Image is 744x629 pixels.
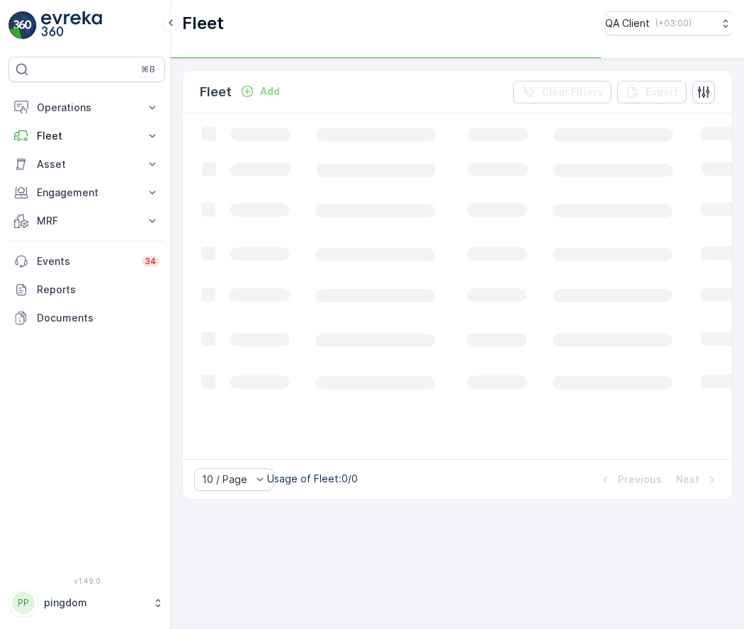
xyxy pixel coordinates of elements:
[9,11,37,40] img: logo
[9,178,165,207] button: Engagement
[541,85,603,99] p: Clear Filters
[145,256,157,267] p: 34
[37,254,133,268] p: Events
[597,471,663,488] button: Previous
[513,81,611,103] button: Clear Filters
[37,129,137,143] p: Fleet
[605,11,733,35] button: QA Client(+03:00)
[9,207,165,235] button: MRF
[9,577,165,585] span: v 1.49.0
[9,304,165,332] a: Documents
[617,81,687,103] button: Export
[676,472,699,487] p: Next
[655,18,692,29] p: ( +03:00 )
[675,471,721,488] button: Next
[9,247,165,276] a: Events34
[41,11,102,40] img: logo_light-DOdMpM7g.png
[37,214,137,228] p: MRF
[37,283,159,297] p: Reports
[605,16,650,30] p: QA Client
[267,472,358,486] p: Usage of Fleet : 0/0
[9,122,165,150] button: Fleet
[618,472,662,487] p: Previous
[235,83,286,100] button: Add
[646,85,678,99] p: Export
[37,101,137,115] p: Operations
[260,84,280,98] p: Add
[37,311,159,325] p: Documents
[37,186,137,200] p: Engagement
[9,93,165,122] button: Operations
[182,12,224,35] p: Fleet
[141,64,155,75] p: ⌘B
[44,596,145,610] p: pingdom
[37,157,137,171] p: Asset
[9,150,165,178] button: Asset
[9,276,165,304] a: Reports
[12,591,35,614] div: PP
[9,588,165,618] button: PPpingdom
[200,82,232,102] p: Fleet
